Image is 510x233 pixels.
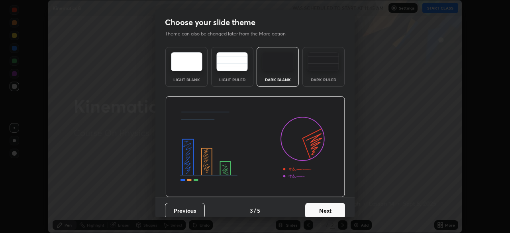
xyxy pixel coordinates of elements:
h4: 3 [250,206,253,215]
img: darkThemeBanner.d06ce4a2.svg [165,96,345,198]
div: Light Blank [171,78,202,82]
div: Dark Blank [262,78,294,82]
p: Theme can also be changed later from the More option [165,30,294,37]
div: Dark Ruled [308,78,339,82]
img: darkRuledTheme.de295e13.svg [308,52,339,71]
h2: Choose your slide theme [165,17,255,27]
img: lightTheme.e5ed3b09.svg [171,52,202,71]
button: Previous [165,203,205,219]
img: lightRuledTheme.5fabf969.svg [216,52,248,71]
h4: / [254,206,256,215]
div: Light Ruled [216,78,248,82]
button: Next [305,203,345,219]
h4: 5 [257,206,260,215]
img: darkTheme.f0cc69e5.svg [262,52,294,71]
